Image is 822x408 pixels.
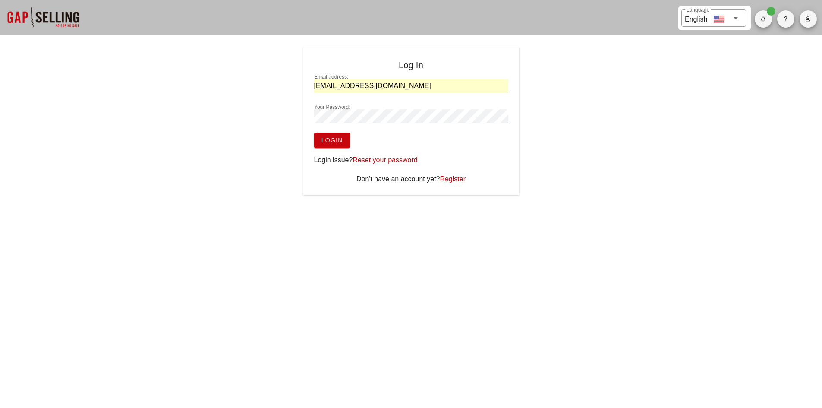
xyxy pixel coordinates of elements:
[353,156,417,164] a: Reset your password
[321,137,343,144] span: Login
[440,175,466,183] a: Register
[687,7,709,13] label: Language
[314,133,350,148] button: Login
[681,9,746,27] div: LanguageEnglish
[314,174,508,184] div: Don't have an account yet?
[767,7,775,16] span: Badge
[314,104,350,111] label: Your Password:
[314,155,508,165] div: Login issue?
[685,12,707,25] div: English
[314,58,508,72] h4: Log In
[314,74,348,80] label: Email address:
